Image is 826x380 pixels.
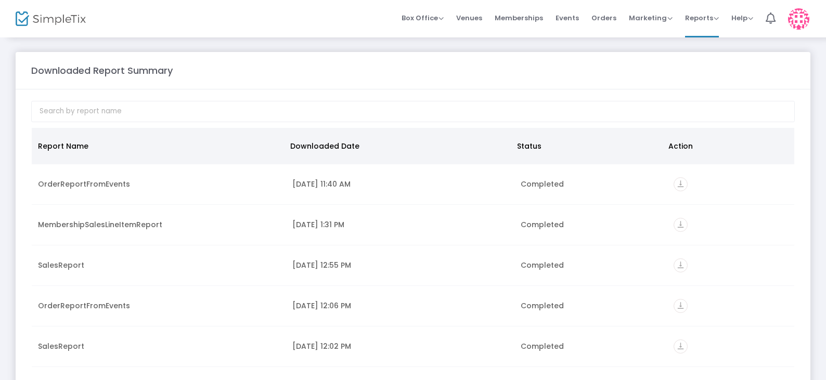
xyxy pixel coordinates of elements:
[38,341,280,351] div: SalesReport
[662,128,788,164] th: Action
[674,299,688,313] i: vertical_align_bottom
[292,179,509,189] div: 9/19/2025 11:40 AM
[292,219,509,230] div: 9/10/2025 1:31 PM
[556,5,579,31] span: Events
[674,180,688,191] a: vertical_align_bottom
[31,63,173,77] m-panel-title: Downloaded Report Summary
[674,299,788,313] div: https://go.SimpleTix.com/g8t4a
[521,300,661,311] div: Completed
[292,260,509,270] div: 9/9/2025 12:55 PM
[31,101,795,122] input: Search by report name
[674,177,688,191] i: vertical_align_bottom
[674,261,688,272] a: vertical_align_bottom
[292,341,509,351] div: 8/26/2025 12:02 PM
[38,300,280,311] div: OrderReportFromEvents
[284,128,511,164] th: Downloaded Date
[674,339,688,353] i: vertical_align_bottom
[38,260,280,270] div: SalesReport
[402,13,444,23] span: Box Office
[521,219,661,230] div: Completed
[629,13,673,23] span: Marketing
[511,128,662,164] th: Status
[674,218,788,232] div: https://go.SimpleTix.com/x010p
[521,179,661,189] div: Completed
[495,5,543,31] span: Memberships
[521,260,661,270] div: Completed
[685,13,719,23] span: Reports
[674,221,688,231] a: vertical_align_bottom
[38,219,280,230] div: MembershipSalesLineItemReport
[674,218,688,232] i: vertical_align_bottom
[674,177,788,191] div: https://go.SimpleTix.com/knynn
[674,258,688,272] i: vertical_align_bottom
[292,300,509,311] div: 8/26/2025 12:06 PM
[674,258,788,272] div: https://go.SimpleTix.com/vc4en
[674,302,688,312] a: vertical_align_bottom
[32,128,284,164] th: Report Name
[521,341,661,351] div: Completed
[591,5,616,31] span: Orders
[731,13,753,23] span: Help
[38,179,280,189] div: OrderReportFromEvents
[674,343,688,353] a: vertical_align_bottom
[456,5,482,31] span: Venues
[674,339,788,353] div: https://go.SimpleTix.com/267se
